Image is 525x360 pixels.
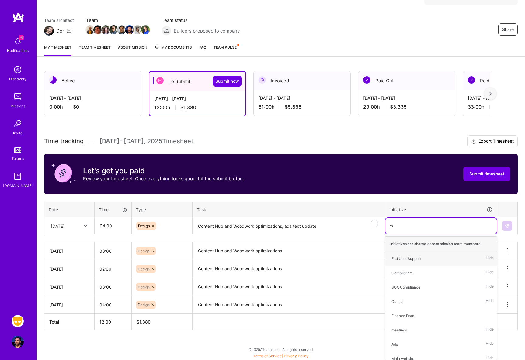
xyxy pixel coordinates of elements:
div: Paid Out [358,71,455,90]
span: | [253,354,308,358]
textarea: Content Hub and Woodwork optimizations [193,279,384,295]
a: Privacy Policy [284,354,308,358]
span: Team [86,17,149,23]
div: [DATE] [49,266,89,272]
img: Grindr: Data + FE + CyberSecurity + QA [12,315,24,327]
textarea: Content Hub and Woodwork optimizations [193,261,384,277]
img: Team Architect [44,26,54,36]
span: Hide [486,269,494,277]
span: Design [138,285,150,289]
img: Team Member Avatar [93,25,103,34]
div: © 2025 ATeams Inc., All rights reserved. [37,342,525,357]
a: Team Member Avatar [126,25,134,35]
input: HH:MM [95,297,131,313]
input: HH:MM [95,279,131,295]
div: [DATE] [49,248,89,254]
th: Date [44,202,95,217]
span: Submit timesheet [469,171,504,177]
th: Type [132,202,193,217]
div: [DATE] - [DATE] [154,95,241,102]
span: Design [138,267,150,271]
div: 12:00 h [154,104,241,111]
div: Active [44,71,141,90]
img: Team Member Avatar [141,25,150,34]
textarea: Content Hub and Woodwork optimizations [193,296,384,313]
img: Paid Out [363,76,370,84]
img: teamwork [12,91,24,103]
th: Task [193,202,385,217]
span: Team Pulse [214,45,237,50]
img: Paid Out [468,76,475,84]
span: Design [138,223,150,228]
div: 0:00 h [49,104,136,110]
button: Export Timesheet [467,135,518,147]
a: Team Member Avatar [86,25,94,35]
th: Total [44,314,95,330]
span: Share [502,26,514,33]
div: End User Support [391,255,421,262]
span: $3,335 [390,104,407,110]
img: Invite [12,118,24,130]
button: Share [498,23,518,36]
span: Team status [162,17,240,23]
img: bell [12,35,24,47]
a: Terms of Service [253,354,282,358]
textarea: To enrich screen reader interactions, please activate Accessibility in Grammarly extension settings [193,218,384,234]
i: icon Download [471,138,476,145]
a: My Documents [155,44,192,56]
span: Time tracking [44,137,84,145]
img: To Submit [156,77,164,84]
div: Finance Data [391,313,414,319]
img: Team Member Avatar [101,25,110,34]
a: My timesheet [44,44,71,56]
a: Team Member Avatar [94,25,102,35]
span: Hide [486,297,494,306]
div: Compliance [391,270,412,276]
span: Design [138,249,150,253]
textarea: Content Hub and Woodwork optimizations [193,243,384,259]
button: Submit now [213,76,242,87]
div: [DATE] [51,223,64,229]
div: Missions [10,103,25,109]
i: icon Mail [67,28,71,33]
div: 29:00 h [363,104,450,110]
div: meetings [391,327,407,333]
img: Team Member Avatar [125,25,134,34]
img: tokens [14,147,21,153]
span: My Documents [155,44,192,51]
div: [DATE] [49,284,89,290]
span: Hide [486,326,494,334]
img: guide book [12,170,24,182]
span: $ 1,380 [137,319,151,324]
a: Team Member Avatar [134,25,141,35]
span: Submit now [215,78,239,84]
span: [DATE] - [DATE] , 2025 Timesheet [99,137,193,145]
img: Team Member Avatar [133,25,142,34]
span: Hide [486,283,494,291]
span: 6 [19,35,24,40]
img: Submit [505,223,509,228]
div: Time [99,206,127,213]
a: Grindr: Data + FE + CyberSecurity + QA [10,315,25,327]
a: Team Pulse [214,44,238,56]
a: FAQ [199,44,206,56]
th: 12:00 [95,314,132,330]
a: Team Member Avatar [118,25,126,35]
input: HH:MM [95,261,131,277]
div: Invite [13,130,23,136]
span: Hide [486,254,494,263]
div: [DATE] - [DATE] [49,95,136,101]
img: logo [12,12,24,23]
span: Design [138,303,150,307]
img: Team Member Avatar [85,25,95,34]
a: Team timesheet [79,44,111,56]
div: Discovery [9,76,26,82]
input: HH:MM [95,243,131,259]
div: Oracle [391,298,403,305]
img: Invoiced [259,76,266,84]
a: Team Member Avatar [102,25,110,35]
div: Invoiced [254,71,350,90]
span: $0 [73,104,79,110]
img: Builders proposed to company [162,26,171,36]
div: Dor [56,28,64,34]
